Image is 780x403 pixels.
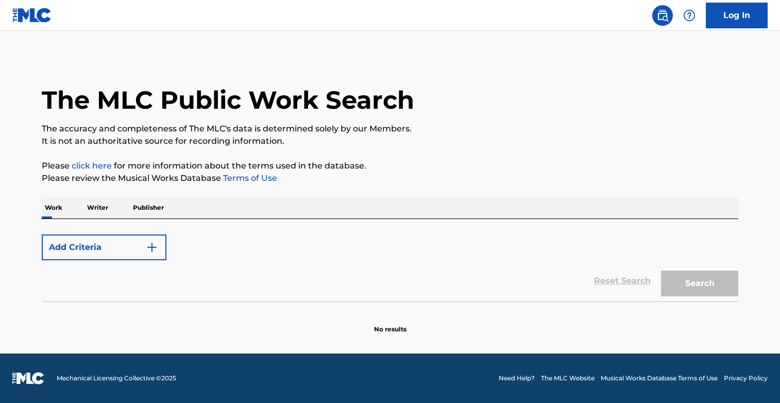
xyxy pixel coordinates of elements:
a: Musical Works Database Terms of Use [601,374,718,383]
p: No results [374,312,406,334]
span: Mechanical Licensing Collective © 2025 [57,374,176,383]
a: Privacy Policy [724,374,768,383]
a: Log In [706,3,768,28]
img: help [683,9,696,22]
a: Need Help? [499,374,535,383]
img: logo [12,372,44,384]
button: Add Criteria [42,234,166,260]
form: Search Form [42,229,738,301]
h1: The MLC Public Work Search [42,85,414,115]
p: It is not an authoritative source for recording information. [42,135,738,147]
a: click here [72,161,112,171]
p: The accuracy and completeness of The MLC's data is determined solely by our Members. [42,123,738,135]
a: Terms of Use [221,173,277,183]
a: Public Search [652,5,673,26]
p: Please for more information about the terms used in the database. [42,160,738,172]
img: search [656,9,669,22]
div: Help [679,5,700,26]
p: Writer [84,197,111,219]
p: Publisher [130,197,167,219]
a: The MLC Website [541,374,595,383]
p: Work [42,197,65,219]
img: MLC Logo [12,8,52,23]
img: 9d2ae6d4665cec9f34b9.svg [146,241,158,254]
p: Please review the Musical Works Database [42,172,738,184]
